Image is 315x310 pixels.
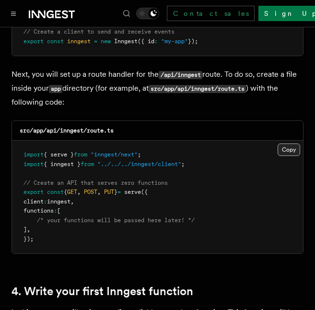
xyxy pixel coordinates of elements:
a: Contact sales [167,6,255,21]
span: = [94,38,97,45]
span: { [64,189,67,195]
span: } [114,189,117,195]
span: ] [23,226,27,233]
span: import [23,151,44,158]
span: export [23,38,44,45]
span: serve [124,189,141,195]
span: { inngest } [44,161,81,167]
a: 4. Write your first Inngest function [12,285,193,298]
span: , [77,189,81,195]
span: import [23,161,44,167]
p: Next, you will set up a route handler for the route. To do so, create a file inside your director... [12,68,303,109]
span: ; [138,151,141,158]
span: // Create an API that serves zero functions [23,179,168,186]
span: PUT [104,189,114,195]
span: Inngest [114,38,138,45]
button: Copy [278,143,300,156]
span: ; [181,161,185,167]
span: const [47,38,64,45]
span: ({ id [138,38,154,45]
button: Toggle navigation [8,8,19,19]
span: : [54,207,57,214]
span: "../../../inngest/client" [97,161,181,167]
span: GET [67,189,77,195]
span: , [27,226,30,233]
code: app [49,85,62,93]
span: functions [23,207,54,214]
span: const [47,189,64,195]
span: : [154,38,158,45]
span: export [23,189,44,195]
span: inngest [67,38,91,45]
span: "inngest/next" [91,151,138,158]
span: : [44,198,47,205]
span: , [70,198,74,205]
span: inngest [47,198,70,205]
button: Find something... [121,8,132,19]
button: Toggle dark mode [136,8,159,19]
span: from [81,161,94,167]
span: // Create a client to send and receive events [23,28,175,35]
span: new [101,38,111,45]
span: POST [84,189,97,195]
span: from [74,151,87,158]
code: /api/inngest [159,71,202,79]
span: { serve } [44,151,74,158]
span: , [97,189,101,195]
span: "my-app" [161,38,188,45]
code: src/app/api/inngest/route.ts [20,127,114,134]
span: }); [23,236,34,242]
code: src/app/api/inngest/route.ts [149,85,246,93]
span: }); [188,38,198,45]
span: client [23,198,44,205]
span: ({ [141,189,148,195]
span: = [117,189,121,195]
span: /* your functions will be passed here later! */ [37,217,195,224]
span: [ [57,207,60,214]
